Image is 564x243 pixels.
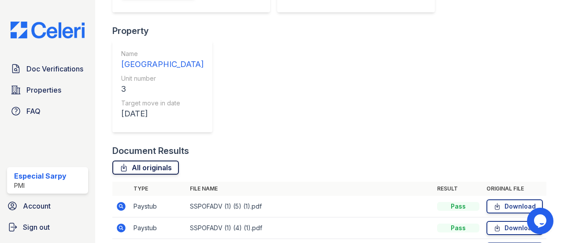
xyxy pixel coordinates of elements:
div: Property [112,25,219,37]
th: Result [434,182,483,196]
td: Paystub [130,196,186,217]
iframe: chat widget [527,208,555,234]
div: Name [121,49,204,58]
th: Original file [483,182,546,196]
a: FAQ [7,102,88,120]
div: 3 [121,83,204,95]
img: CE_Logo_Blue-a8612792a0a2168367f1c8372b55b34899dd931a85d93a1a3d3e32e68fde9ad4.png [4,22,92,38]
a: Name [GEOGRAPHIC_DATA] [121,49,204,71]
span: Account [23,201,51,211]
div: PMI [14,181,67,190]
div: [GEOGRAPHIC_DATA] [121,58,204,71]
a: Doc Verifications [7,60,88,78]
a: Account [4,197,92,215]
td: Paystub [130,217,186,239]
div: Especial Sarpy [14,171,67,181]
a: Sign out [4,218,92,236]
div: Pass [437,202,479,211]
span: Sign out [23,222,50,232]
div: Target move in date [121,99,204,108]
div: Document Results [112,145,189,157]
th: File name [186,182,434,196]
span: FAQ [26,106,41,116]
a: Download [486,221,543,235]
th: Type [130,182,186,196]
span: Properties [26,85,61,95]
div: Unit number [121,74,204,83]
div: [DATE] [121,108,204,120]
td: SSPOFADV (1) (5) (1).pdf [186,196,434,217]
a: Properties [7,81,88,99]
a: All originals [112,161,179,175]
span: Doc Verifications [26,64,83,74]
div: Pass [437,224,479,232]
td: SSPOFADV (1) (4) (1).pdf [186,217,434,239]
a: Download [486,199,543,213]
